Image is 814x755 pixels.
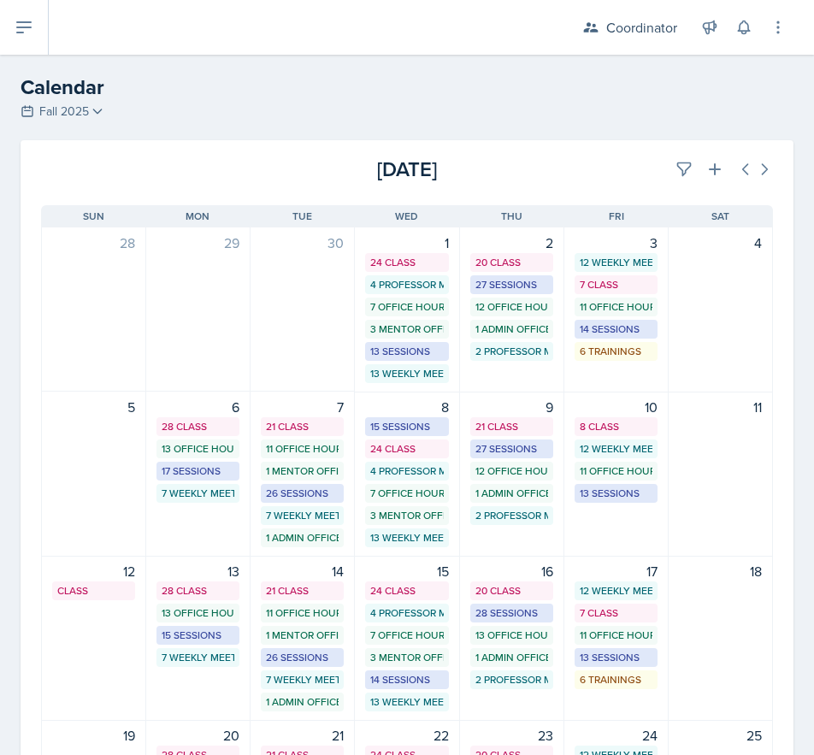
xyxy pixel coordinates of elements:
[52,233,135,253] div: 28
[365,561,448,581] div: 15
[21,72,793,103] h2: Calendar
[266,486,339,501] div: 26 Sessions
[292,209,312,224] span: Tue
[711,209,729,224] span: Sat
[266,628,339,643] div: 1 Mentor Office Hour
[266,583,339,599] div: 21 Class
[162,628,234,643] div: 15 Sessions
[370,366,443,381] div: 13 Weekly Meetings
[475,650,548,665] div: 1 Admin Office Hour
[475,508,548,523] div: 2 Professor Meetings
[370,441,443,457] div: 24 Class
[162,650,234,665] div: 7 Weekly Meetings
[470,561,553,581] div: 16
[52,561,135,581] div: 12
[370,277,443,292] div: 4 Professor Meetings
[266,530,339,546] div: 1 Admin Office Hour
[580,672,652,687] div: 6 Trainings
[580,605,652,621] div: 7 Class
[575,233,658,253] div: 3
[370,583,443,599] div: 24 Class
[370,628,443,643] div: 7 Office Hours
[162,605,234,621] div: 13 Office Hours
[475,299,548,315] div: 12 Office Hours
[580,299,652,315] div: 11 Office Hours
[475,605,548,621] div: 28 Sessions
[606,17,677,38] div: Coordinator
[580,344,652,359] div: 6 Trainings
[266,694,339,710] div: 1 Admin Office Hour
[395,209,418,224] span: Wed
[580,463,652,479] div: 11 Office Hours
[266,672,339,687] div: 7 Weekly Meetings
[679,397,762,417] div: 11
[470,233,553,253] div: 2
[365,725,448,746] div: 22
[580,321,652,337] div: 14 Sessions
[156,233,239,253] div: 29
[580,650,652,665] div: 13 Sessions
[679,725,762,746] div: 25
[156,561,239,581] div: 13
[575,397,658,417] div: 10
[580,628,652,643] div: 11 Office Hours
[501,209,522,224] span: Thu
[186,209,209,224] span: Mon
[370,605,443,621] div: 4 Professor Meetings
[266,508,339,523] div: 7 Weekly Meetings
[580,255,652,270] div: 12 Weekly Meetings
[679,561,762,581] div: 18
[370,463,443,479] div: 4 Professor Meetings
[370,530,443,546] div: 13 Weekly Meetings
[370,299,443,315] div: 7 Office Hours
[162,583,234,599] div: 28 Class
[370,344,443,359] div: 13 Sessions
[475,441,548,457] div: 27 Sessions
[370,694,443,710] div: 13 Weekly Meetings
[52,397,135,417] div: 5
[475,419,548,434] div: 21 Class
[470,725,553,746] div: 23
[575,561,658,581] div: 17
[580,486,652,501] div: 13 Sessions
[370,255,443,270] div: 24 Class
[475,486,548,501] div: 1 Admin Office Hour
[679,233,762,253] div: 4
[580,419,652,434] div: 8 Class
[162,441,234,457] div: 13 Office Hours
[365,233,448,253] div: 1
[475,321,548,337] div: 1 Admin Office Hour
[475,628,548,643] div: 13 Office Hours
[156,397,239,417] div: 6
[261,397,344,417] div: 7
[580,277,652,292] div: 7 Class
[609,209,624,224] span: Fri
[475,277,548,292] div: 27 Sessions
[370,650,443,665] div: 3 Mentor Office Hours
[266,463,339,479] div: 1 Mentor Office Hour
[370,508,443,523] div: 3 Mentor Office Hours
[475,583,548,599] div: 20 Class
[470,397,553,417] div: 9
[261,725,344,746] div: 21
[261,561,344,581] div: 14
[83,209,104,224] span: Sun
[475,672,548,687] div: 2 Professor Meetings
[575,725,658,746] div: 24
[475,463,548,479] div: 12 Office Hours
[370,321,443,337] div: 3 Mentor Office Hours
[365,397,448,417] div: 8
[57,583,130,599] div: Class
[475,255,548,270] div: 20 Class
[580,583,652,599] div: 12 Weekly Meetings
[162,486,234,501] div: 7 Weekly Meetings
[266,650,339,665] div: 26 Sessions
[162,463,234,479] div: 17 Sessions
[261,233,344,253] div: 30
[266,605,339,621] div: 11 Office Hours
[39,103,89,121] span: Fall 2025
[370,419,443,434] div: 15 Sessions
[285,154,528,185] div: [DATE]
[580,441,652,457] div: 12 Weekly Meetings
[266,419,339,434] div: 21 Class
